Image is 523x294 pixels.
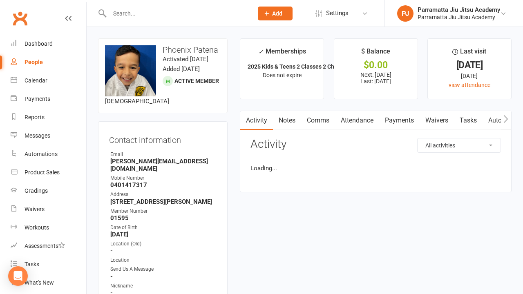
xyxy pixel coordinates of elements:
[110,198,217,205] strong: [STREET_ADDRESS][PERSON_NAME]
[435,61,504,69] div: [DATE]
[11,35,86,53] a: Dashboard
[11,182,86,200] a: Gradings
[11,145,86,163] a: Automations
[163,65,200,73] time: Added [DATE]
[25,224,49,231] div: Workouts
[25,261,39,267] div: Tasks
[110,207,217,215] div: Member Number
[418,6,500,13] div: Parramatta Jiu Jitsu Academy
[110,224,217,232] div: Date of Birth
[301,111,335,130] a: Comms
[11,163,86,182] a: Product Sales
[163,56,208,63] time: Activated [DATE]
[110,265,217,273] div: Send Us A Message
[379,111,420,130] a: Payments
[110,158,217,172] strong: [PERSON_NAME][EMAIL_ADDRESS][DOMAIN_NAME]
[248,63,349,70] strong: 2025 Kids & Teens 2 Classes 2 Children
[11,108,86,127] a: Reports
[105,98,169,105] span: [DEMOGRAPHIC_DATA]
[418,13,500,21] div: Parramatta Jiu Jitsu Academy
[454,111,483,130] a: Tasks
[105,45,221,54] h3: Phoenix Patena
[110,273,217,280] strong: -
[107,8,247,19] input: Search...
[11,255,86,274] a: Tasks
[11,71,86,90] a: Calendar
[272,10,282,17] span: Add
[110,214,217,222] strong: 01595
[361,46,390,61] div: $ Balance
[25,40,53,47] div: Dashboard
[452,46,486,61] div: Last visit
[258,48,264,56] i: ✓
[11,53,86,71] a: People
[335,111,379,130] a: Attendance
[174,78,219,84] span: Active member
[110,151,217,158] div: Email
[25,114,45,120] div: Reports
[250,138,501,151] h3: Activity
[10,8,30,29] a: Clubworx
[110,181,217,189] strong: 0401417317
[11,90,86,108] a: Payments
[273,111,301,130] a: Notes
[25,132,50,139] div: Messages
[240,111,273,130] a: Activity
[11,200,86,218] a: Waivers
[109,132,217,145] h3: Contact information
[11,218,86,237] a: Workouts
[25,59,43,65] div: People
[25,151,58,157] div: Automations
[110,282,217,290] div: Nickname
[110,240,217,248] div: Location (Old)
[110,247,217,254] strong: -
[263,72,302,78] span: Does not expire
[110,191,217,198] div: Address
[25,96,50,102] div: Payments
[258,7,293,20] button: Add
[11,127,86,145] a: Messages
[25,187,48,194] div: Gradings
[326,4,349,22] span: Settings
[105,45,156,96] img: image1653087602.png
[258,46,306,61] div: Memberships
[420,111,454,130] a: Waivers
[25,77,47,84] div: Calendar
[25,206,45,212] div: Waivers
[449,82,490,88] a: view attendance
[250,163,501,173] li: Loading...
[397,5,413,22] div: PJ
[342,71,410,85] p: Next: [DATE] Last: [DATE]
[11,274,86,292] a: What's New
[8,266,28,286] div: Open Intercom Messenger
[110,174,217,182] div: Mobile Number
[110,231,217,238] strong: [DATE]
[25,169,60,176] div: Product Sales
[25,243,65,249] div: Assessments
[342,61,410,69] div: $0.00
[25,279,54,286] div: What's New
[435,71,504,80] div: [DATE]
[11,237,86,255] a: Assessments
[110,256,217,264] div: Location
